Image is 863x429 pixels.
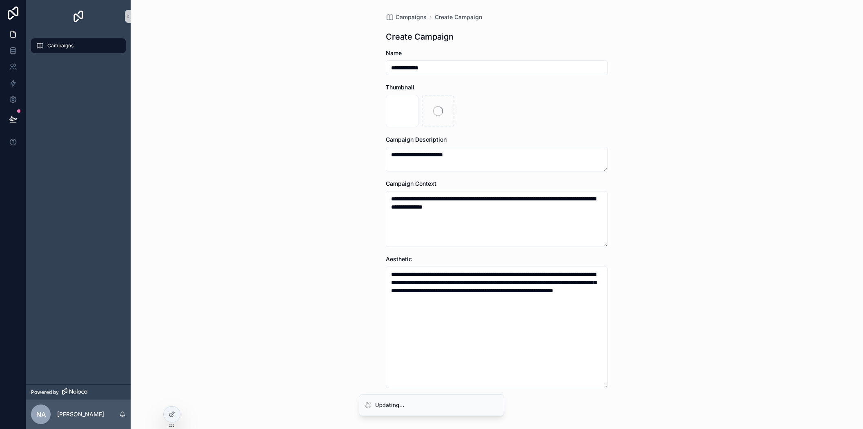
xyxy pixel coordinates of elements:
[47,42,73,49] span: Campaigns
[57,410,104,418] p: [PERSON_NAME]
[26,33,131,64] div: scrollable content
[36,409,46,419] span: NA
[26,385,131,400] a: Powered by
[375,401,405,409] div: Updating...
[31,38,126,53] a: Campaigns
[386,256,412,262] span: Aesthetic
[386,180,436,187] span: Campaign Context
[72,10,85,23] img: App logo
[396,13,427,21] span: Campaigns
[386,13,427,21] a: Campaigns
[386,84,414,91] span: Thumbnail
[435,13,482,21] a: Create Campaign
[31,389,59,396] span: Powered by
[386,49,402,56] span: Name
[386,31,454,42] h1: Create Campaign
[386,136,447,143] span: Campaign Description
